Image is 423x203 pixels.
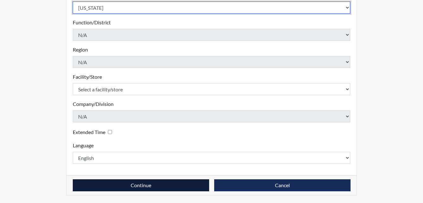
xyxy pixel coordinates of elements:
[73,142,94,149] label: Language
[73,179,209,191] button: Continue
[73,19,111,26] label: Function/District
[73,100,114,108] label: Company/Division
[73,46,88,53] label: Region
[214,179,351,191] button: Cancel
[73,128,105,136] label: Extended Time
[73,73,102,81] label: Facility/Store
[73,127,115,137] div: Checking this box will provide the interviewee with an accomodation of extra time to answer each ...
